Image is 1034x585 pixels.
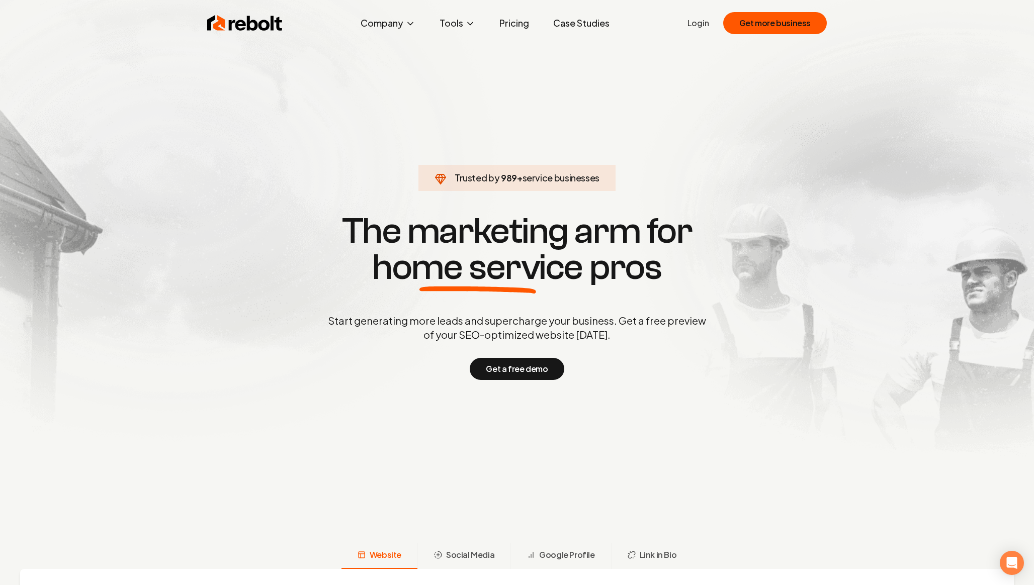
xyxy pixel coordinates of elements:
button: Get a free demo [470,358,564,380]
span: service businesses [523,172,600,183]
h1: The marketing arm for pros [276,213,758,285]
p: Start generating more leads and supercharge your business. Get a free preview of your SEO-optimiz... [326,314,708,342]
span: Trusted by [455,172,499,183]
span: Google Profile [539,549,594,561]
a: Login [687,17,709,29]
a: Case Studies [545,13,618,33]
span: + [517,172,523,183]
div: Open Intercom Messenger [1000,551,1024,575]
span: Social Media [446,549,494,561]
span: Link in Bio [640,549,677,561]
button: Company [353,13,423,33]
button: Google Profile [510,543,611,569]
a: Pricing [491,13,537,33]
button: Social Media [417,543,510,569]
span: Website [370,549,401,561]
button: Link in Bio [611,543,693,569]
span: home service [372,249,583,285]
button: Tools [432,13,483,33]
button: Get more business [723,12,827,34]
img: Rebolt Logo [207,13,283,33]
span: 989 [501,171,517,185]
button: Website [341,543,417,569]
